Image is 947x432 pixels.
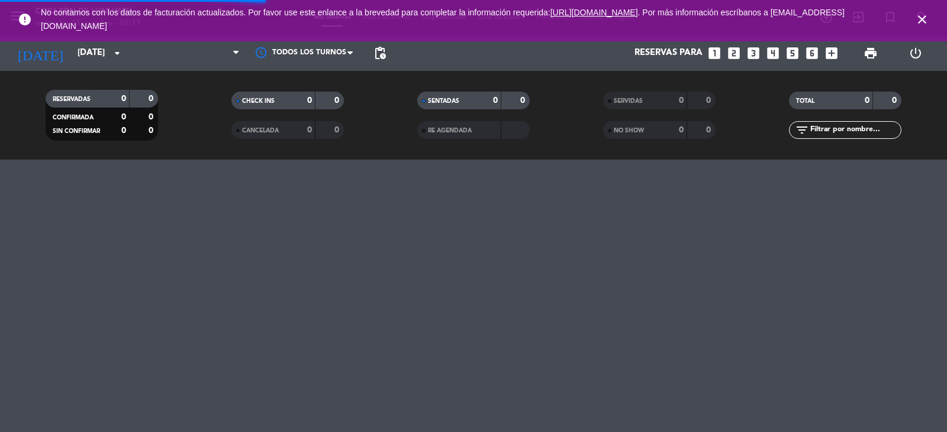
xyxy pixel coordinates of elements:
span: print [864,46,878,60]
span: Reservas para [634,48,703,59]
strong: 0 [493,96,498,105]
strong: 0 [149,113,156,121]
strong: 0 [865,96,869,105]
strong: 0 [892,96,899,105]
span: TOTAL [796,98,814,104]
i: add_box [824,46,839,61]
span: SENTADAS [428,98,459,104]
strong: 0 [121,95,126,103]
strong: 0 [307,126,312,134]
i: looks_3 [746,46,761,61]
span: CONFIRMADA [53,115,94,121]
span: CANCELADA [242,128,279,134]
span: NO SHOW [614,128,644,134]
input: Filtrar por nombre... [809,124,901,137]
strong: 0 [149,95,156,103]
i: looks_one [707,46,722,61]
a: [URL][DOMAIN_NAME] [550,8,638,17]
span: pending_actions [373,46,387,60]
strong: 0 [679,96,684,105]
div: LOG OUT [893,35,938,71]
span: CHECK INS [242,98,275,104]
span: RESERVADAS [53,96,91,102]
strong: 0 [149,126,156,135]
i: [DATE] [9,40,72,66]
i: filter_list [795,123,809,137]
span: SERVIDAS [614,98,643,104]
strong: 0 [307,96,312,105]
strong: 0 [706,126,713,134]
strong: 0 [334,96,342,105]
i: looks_two [726,46,742,61]
strong: 0 [706,96,713,105]
i: close [915,12,929,27]
i: arrow_drop_down [110,46,124,60]
strong: 0 [679,126,684,134]
strong: 0 [520,96,527,105]
a: . Por más información escríbanos a [EMAIL_ADDRESS][DOMAIN_NAME] [41,8,845,31]
i: looks_5 [785,46,800,61]
i: power_settings_new [909,46,923,60]
strong: 0 [121,113,126,121]
strong: 0 [334,126,342,134]
strong: 0 [121,126,126,135]
i: looks_4 [765,46,781,61]
span: No contamos con los datos de facturación actualizados. Por favor use este enlance a la brevedad p... [41,8,845,31]
i: looks_6 [804,46,820,61]
i: error [18,12,32,27]
span: SIN CONFIRMAR [53,128,100,134]
span: RE AGENDADA [428,128,472,134]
